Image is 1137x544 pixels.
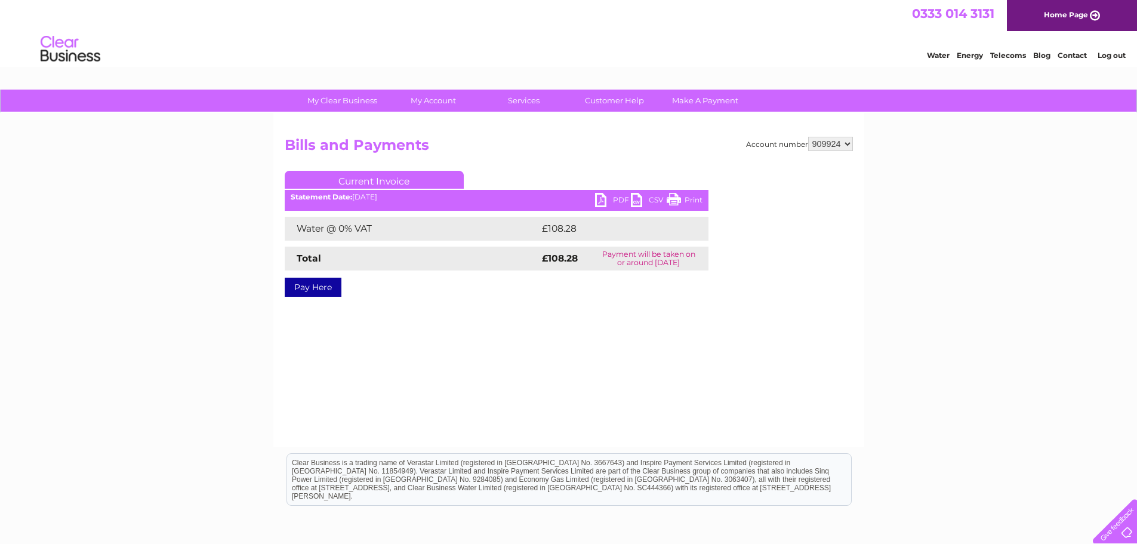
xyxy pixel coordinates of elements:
[384,90,482,112] a: My Account
[957,51,983,60] a: Energy
[285,137,853,159] h2: Bills and Payments
[927,51,950,60] a: Water
[912,6,994,21] a: 0333 014 3131
[589,247,708,271] td: Payment will be taken on or around [DATE]
[595,193,631,210] a: PDF
[990,51,1026,60] a: Telecoms
[40,31,101,67] img: logo.png
[746,137,853,151] div: Account number
[287,7,851,58] div: Clear Business is a trading name of Verastar Limited (registered in [GEOGRAPHIC_DATA] No. 3667643...
[474,90,573,112] a: Services
[565,90,664,112] a: Customer Help
[539,217,687,241] td: £108.28
[285,278,341,297] a: Pay Here
[1098,51,1126,60] a: Log out
[297,253,321,264] strong: Total
[1058,51,1087,60] a: Contact
[285,217,539,241] td: Water @ 0% VAT
[285,171,464,189] a: Current Invoice
[291,192,352,201] b: Statement Date:
[667,193,702,210] a: Print
[285,193,708,201] div: [DATE]
[293,90,392,112] a: My Clear Business
[1033,51,1050,60] a: Blog
[656,90,754,112] a: Make A Payment
[631,193,667,210] a: CSV
[542,253,578,264] strong: £108.28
